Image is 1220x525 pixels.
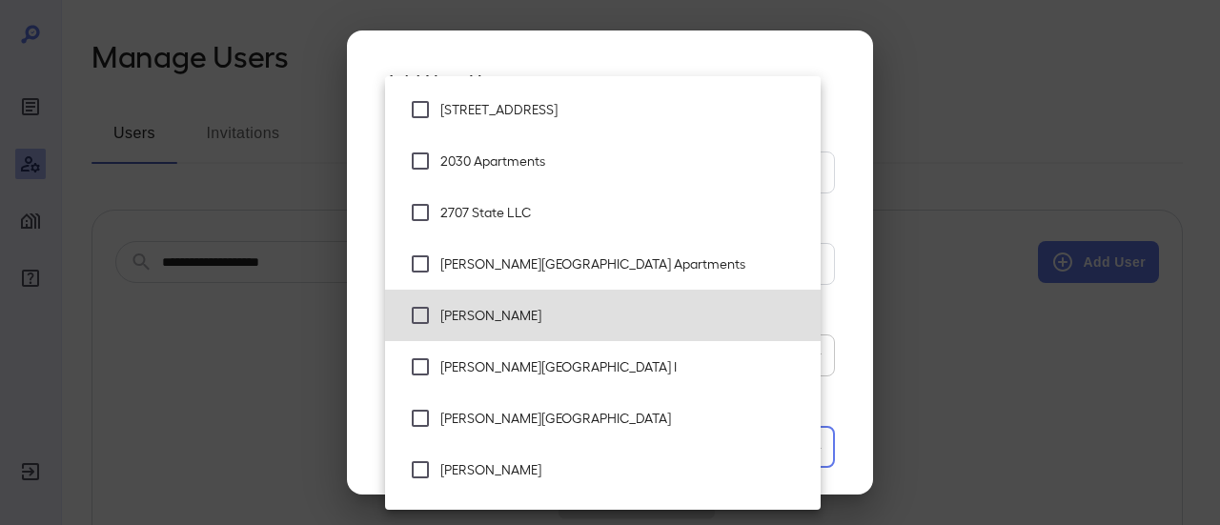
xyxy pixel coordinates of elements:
[440,306,805,325] span: [PERSON_NAME]
[440,100,805,119] span: [STREET_ADDRESS]
[440,203,805,222] span: 2707 State LLC
[440,254,805,273] span: [PERSON_NAME][GEOGRAPHIC_DATA] Apartments
[440,409,805,428] span: [PERSON_NAME][GEOGRAPHIC_DATA]
[440,460,805,479] span: [PERSON_NAME]
[440,357,805,376] span: [PERSON_NAME][GEOGRAPHIC_DATA] I
[440,151,805,171] span: 2030 Apartments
